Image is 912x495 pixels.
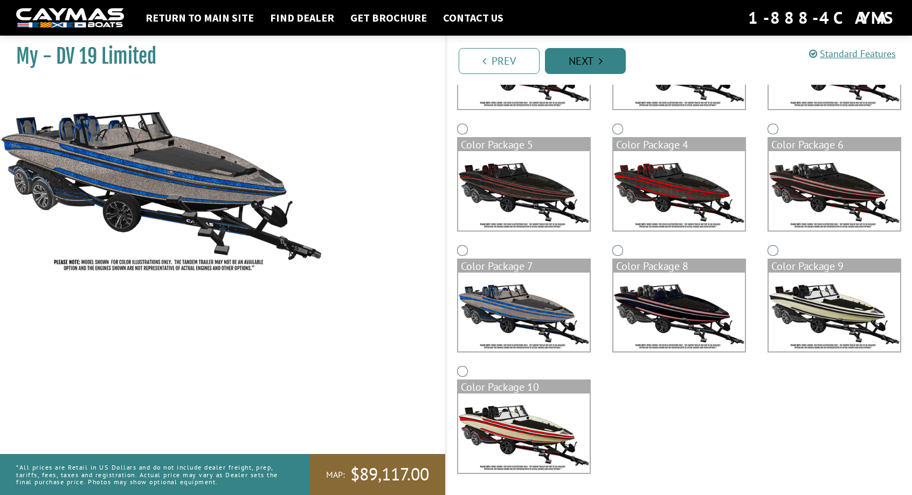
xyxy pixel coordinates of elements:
span: $89,117.00 [350,463,429,486]
img: color_package_473.png [613,273,745,351]
a: Return to main site [140,11,259,25]
a: Next [545,48,626,74]
img: color_package_475.png [458,394,590,472]
img: color_package_469.png [458,151,590,230]
h1: My - DV 19 Limited [16,44,418,69]
img: color_package_471.png [769,151,900,230]
a: Get Brochure [345,11,432,25]
p: *All prices are Retail in US Dollars and do not include dealer freight, prep, tariffs, fees, taxe... [16,458,286,491]
img: color_package_470.png [613,151,745,230]
img: white-logo-c9c8dbefe5ff5ceceb0f0178aa75bf4bb51f6bca0971e226c86eb53dfe498488.png [16,8,124,28]
a: Contact Us [438,11,509,25]
div: 1-888-4CAYMAS [748,6,896,30]
img: color_package_472.png [458,273,590,351]
span: MAP: [326,469,345,480]
div: Color Package 9 [769,260,900,273]
a: MAP:$89,117.00 [310,454,445,495]
ul: Pagination [456,46,912,74]
div: Color Package 5 [458,138,590,151]
img: color_package_474.png [769,273,900,351]
div: Color Package 4 [613,138,745,151]
div: Color Package 10 [458,381,590,394]
div: Color Package 7 [458,260,590,273]
div: Color Package 6 [769,138,900,151]
a: Find Dealer [265,11,340,25]
div: Color Package 8 [613,260,745,273]
a: Prev [459,48,540,74]
a: Standard Features [809,48,896,60]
